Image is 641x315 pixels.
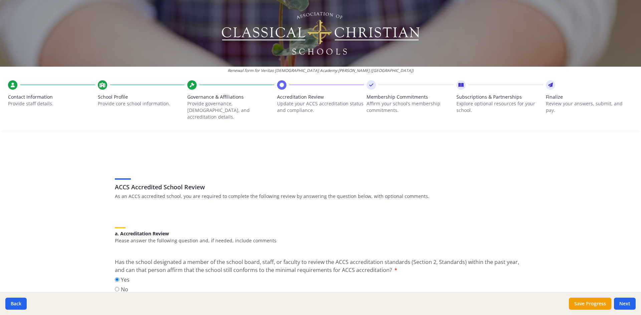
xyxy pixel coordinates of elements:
[367,94,454,100] span: Membership Commitments
[569,298,611,310] button: Save Progress
[546,100,633,114] p: Review your answers, submit, and pay.
[221,10,421,57] img: Logo
[5,298,27,310] button: Back
[115,287,119,291] input: No
[8,94,95,100] span: Contact Information
[115,237,526,244] p: Please answer the following question and, if needed, include comments
[98,100,185,107] p: Provide core school information.
[115,231,526,236] h5: a. Accreditation Review
[614,298,636,310] button: Next
[546,94,633,100] span: Finalize
[115,276,130,284] label: Yes
[115,193,526,200] p: As an ACCS accredited school, you are required to complete the following review by answering the ...
[367,100,454,114] p: Affirm your school’s membership commitments.
[98,94,185,100] span: School Profile
[115,182,526,192] h3: ACCS Accredited School Review
[277,94,364,100] span: Accreditation Review
[187,100,274,120] p: Provide governance, [DEMOGRAPHIC_DATA], and accreditation details.
[456,94,544,100] span: Subscriptions & Partnerships
[115,285,130,293] label: No
[8,100,95,107] p: Provide staff details.
[456,100,544,114] p: Explore optional resources for your school.
[115,258,519,274] span: Has the school designated a member of the school board, staff, or faculty to review the ACCS accr...
[277,100,364,114] p: Update your ACCS accreditation status and compliance.
[115,277,119,282] input: Yes
[187,94,274,100] span: Governance & Affiliations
